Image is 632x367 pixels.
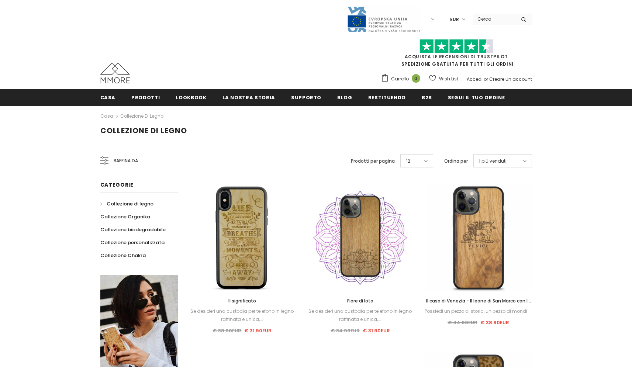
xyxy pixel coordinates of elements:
[100,63,130,83] img: Casi MMORE
[347,298,373,304] span: Fiore di loto
[422,89,432,105] a: B2B
[489,76,532,82] a: Creare un account
[291,89,321,105] a: supporto
[412,74,420,83] span: 0
[422,94,432,101] span: B2B
[100,181,134,188] span: Categorie
[100,213,150,220] span: Collezione Organika
[439,75,458,83] span: Wish List
[425,307,532,315] div: Possiedi un pezzo di storia, un pezzo di mondi ...
[405,53,508,60] a: Acquista le recensioni di TrustPilot
[448,89,505,105] a: Segui il tuo ordine
[450,16,459,23] span: EUR
[480,319,509,326] span: € 38.90EUR
[368,94,406,101] span: Restituendo
[381,42,532,67] span: SPEDIZIONE GRATUITA PER TUTTI GLI ORDINI
[222,89,275,105] a: La nostra storia
[347,6,421,33] img: Javni Razpis
[425,297,532,305] a: Il caso di Venezia - Il leone di San Marco con la scritta
[331,327,360,334] span: € 34.90EUR
[107,200,153,207] span: Collezione di legno
[100,125,187,136] span: Collezione di legno
[337,89,352,105] a: Blog
[467,76,483,82] a: Accedi
[100,249,146,262] a: Collezione Chakra
[131,94,160,101] span: Prodotti
[100,210,150,223] a: Collezione Organika
[484,76,488,82] span: or
[381,73,424,84] a: Carrello 0
[100,112,113,121] a: Casa
[189,297,296,305] a: Il significato
[473,14,515,24] input: Search Site
[244,327,272,334] span: € 31.90EUR
[363,327,390,334] span: € 31.90EUR
[100,252,146,259] span: Collezione Chakra
[176,89,206,105] a: Lookbook
[426,298,531,312] span: Il caso di Venezia - Il leone di San Marco con la scritta
[391,75,409,83] span: Carrello
[347,16,421,22] a: Javni Razpis
[444,157,468,165] label: Ordina per
[448,94,505,101] span: Segui il tuo ordine
[291,94,321,101] span: supporto
[222,94,275,101] span: La nostra storia
[100,223,166,236] a: Collezione biodegradabile
[100,94,116,101] span: Casa
[479,157,507,165] span: I più venduti
[100,239,165,246] span: Collezione personalizzata
[189,307,296,323] div: Se desideri una custodia per telefono in legno raffinata e unica,...
[307,307,414,323] div: Se desideri una custodia per telefono in legno raffinata e unica,...
[406,157,410,165] span: 12
[100,89,116,105] a: Casa
[429,72,458,85] a: Wish List
[120,113,163,119] a: Collezione di legno
[337,94,352,101] span: Blog
[100,197,153,210] a: Collezione di legno
[307,297,414,305] a: Fiore di loto
[131,89,160,105] a: Prodotti
[419,39,493,53] img: Fidati di Pilot Stars
[228,298,256,304] span: Il significato
[368,89,406,105] a: Restituendo
[448,319,477,326] span: € 44.90EUR
[100,236,165,249] a: Collezione personalizzata
[213,327,241,334] span: € 38.90EUR
[176,94,206,101] span: Lookbook
[100,226,166,233] span: Collezione biodegradabile
[351,157,395,165] label: Prodotti per pagina
[114,157,138,165] span: Raffina da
